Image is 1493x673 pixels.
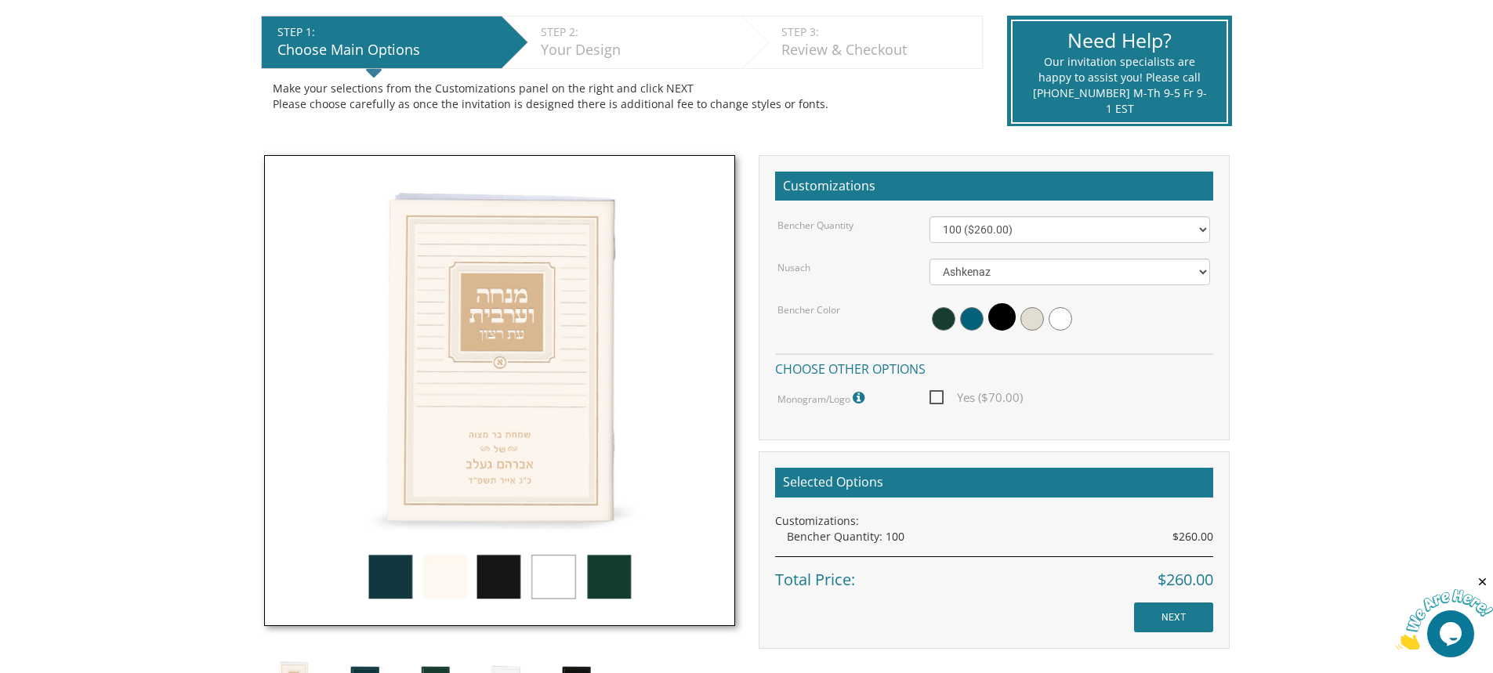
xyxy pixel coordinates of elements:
div: Review & Checkout [781,40,974,60]
h2: Customizations [775,172,1213,201]
h2: Selected Options [775,468,1213,498]
label: Bencher Color [777,303,840,317]
span: Yes ($70.00) [930,388,1023,407]
div: Total Price: [775,556,1213,592]
iframe: chat widget [1396,575,1493,649]
div: Bencher Quantity: 100 [787,529,1213,545]
div: Make your selections from the Customizations panel on the right and click NEXT Please choose care... [273,81,971,112]
div: STEP 3: [781,24,974,40]
div: Choose Main Options [277,40,494,60]
img: mm-cream-thumb.jpg [264,155,735,626]
label: Monogram/Logo [777,388,868,408]
div: STEP 1: [277,24,494,40]
div: Need Help? [1032,27,1207,55]
input: NEXT [1134,602,1213,632]
span: $260.00 [1158,569,1213,592]
h4: Choose other options [775,353,1213,381]
div: Our invitation specialists are happy to assist you! Please call [PHONE_NUMBER] M-Th 9-5 Fr 9-1 EST [1032,54,1207,117]
label: Bencher Quantity [777,219,853,232]
div: Customizations: [775,513,1213,529]
span: $260.00 [1172,529,1213,545]
div: STEP 2: [541,24,734,40]
label: Nusach [777,261,810,274]
div: Your Design [541,40,734,60]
